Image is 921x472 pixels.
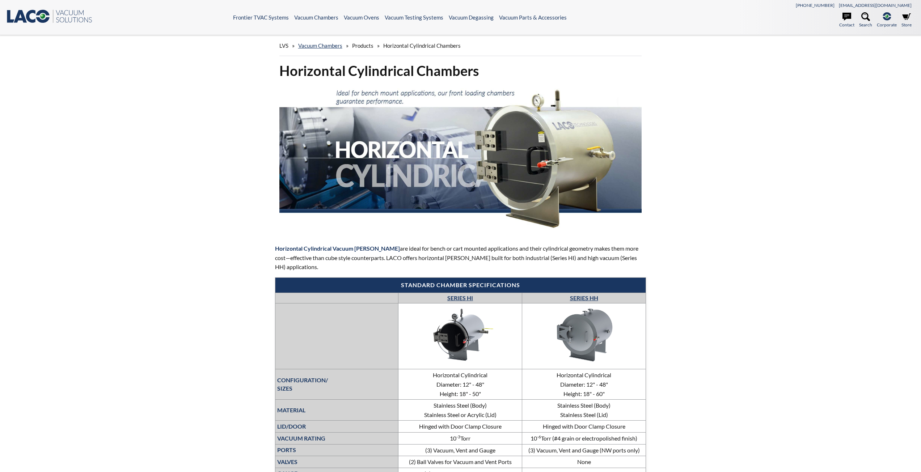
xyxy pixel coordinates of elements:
[383,42,461,49] span: Horizontal Cylindrical Chambers
[275,432,398,444] th: VACUUM RATING
[570,294,598,301] a: SERIES HH
[859,12,872,28] a: Search
[233,14,289,21] a: Frontier TVAC Systems
[279,42,288,49] span: LVS
[398,432,522,444] td: 10 Torr
[398,400,522,421] td: Stainless Steel (Body) Stainless Steel or Acrylic (Lid)
[275,421,398,433] th: LID/DOOR
[522,456,646,468] td: None
[839,12,854,28] a: Contact
[275,244,646,272] p: are ideal for bench or cart mounted applications and their cylindrical geometry makes them more c...
[275,456,398,468] th: VALVES
[279,85,642,230] img: Horizontal Cylindrical header
[522,444,646,456] td: (3) Vacuum, Vent and Gauge (NW ports only)
[294,14,338,21] a: Vacuum Chambers
[275,400,398,421] th: MATERIAL
[279,35,642,56] div: » » »
[522,432,646,444] td: 10 Torr (#4 grain or electropolished finish)
[398,421,522,433] td: Hinged with Door Clamp Closure
[447,294,473,301] a: SERIES HI
[398,444,522,456] td: (3) Vacuum, Vent and Gauge
[530,305,638,366] img: LVC2430-3312-HH.jpg
[298,42,342,49] a: Vacuum Chambers
[275,369,398,400] th: CONFIGURATION/ SIZES
[344,14,379,21] a: Vacuum Ovens
[456,434,460,439] sup: -3
[398,369,522,400] td: Horizontal Cylindrical Diameter: 12" - 48" Height: 18" - 50"
[796,3,835,8] a: [PHONE_NUMBER]
[279,281,642,289] h4: Standard chamber specifications
[522,421,646,433] td: Hinged with Door Clamp Closure
[352,42,373,49] span: Products
[522,369,646,400] td: Horizontal Cylindrical Diameter: 12" - 48" Height: 18" - 60"
[385,14,443,21] a: Vacuum Testing Systems
[449,14,494,21] a: Vacuum Degassing
[275,444,398,456] th: PORTS
[877,21,897,28] span: Corporate
[839,3,912,8] a: [EMAIL_ADDRESS][DOMAIN_NAME]
[275,245,400,252] strong: Horizontal Cylindrical Vacuum [PERSON_NAME]
[406,305,515,366] img: Series CC—Cube Chambers
[522,400,646,421] td: Stainless Steel (Body) Stainless Steel (Lid)
[537,434,541,439] sup: -6
[901,12,912,28] a: Store
[398,456,522,468] td: (2) Ball Valves for Vacuum and Vent Ports
[279,62,642,80] h1: Horizontal Cylindrical Chambers
[499,14,567,21] a: Vacuum Parts & Accessories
